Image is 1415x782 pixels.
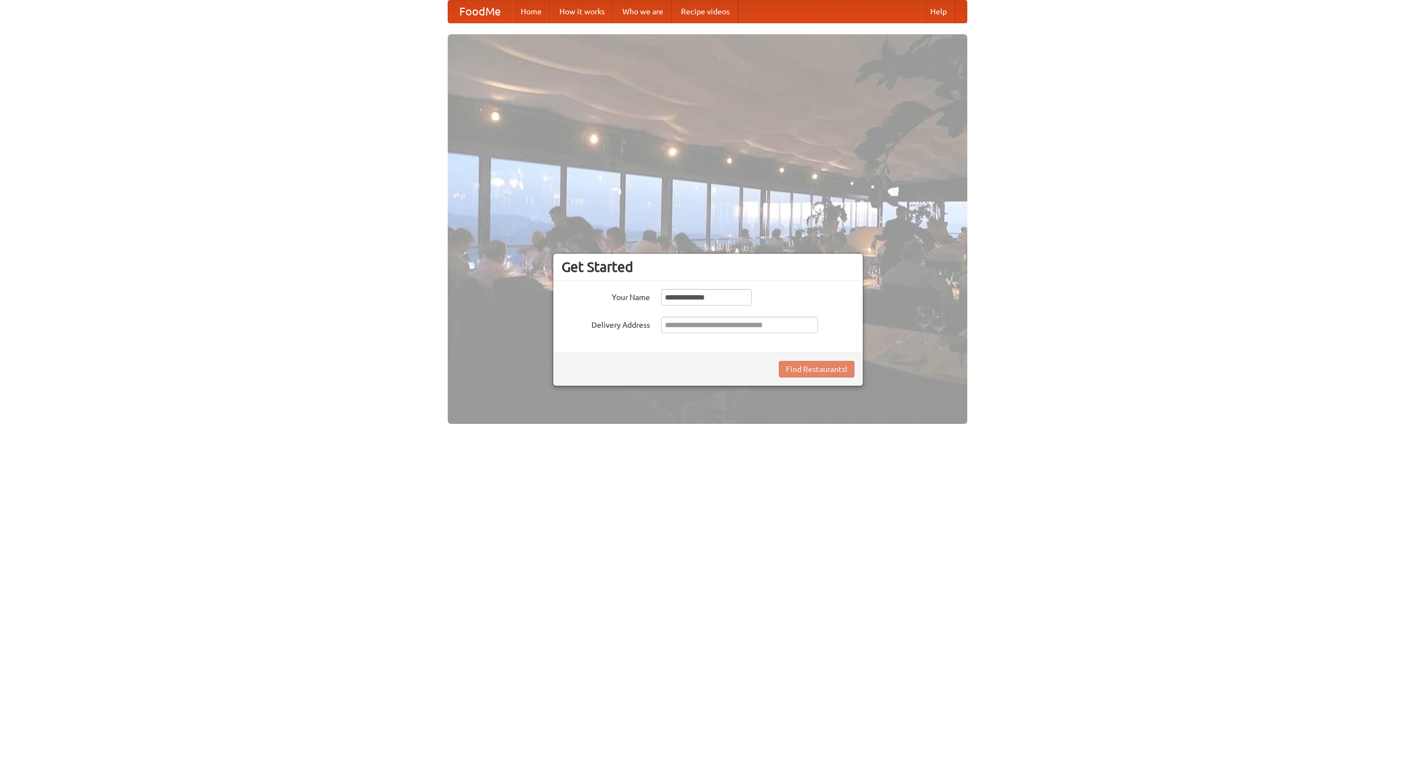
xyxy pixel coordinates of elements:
h3: Get Started [562,259,855,275]
a: Help [921,1,956,23]
a: How it works [551,1,614,23]
label: Delivery Address [562,317,650,330]
a: Home [512,1,551,23]
button: Find Restaurants! [779,361,855,377]
label: Your Name [562,289,650,303]
a: Recipe videos [672,1,738,23]
a: Who we are [614,1,672,23]
a: FoodMe [448,1,512,23]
